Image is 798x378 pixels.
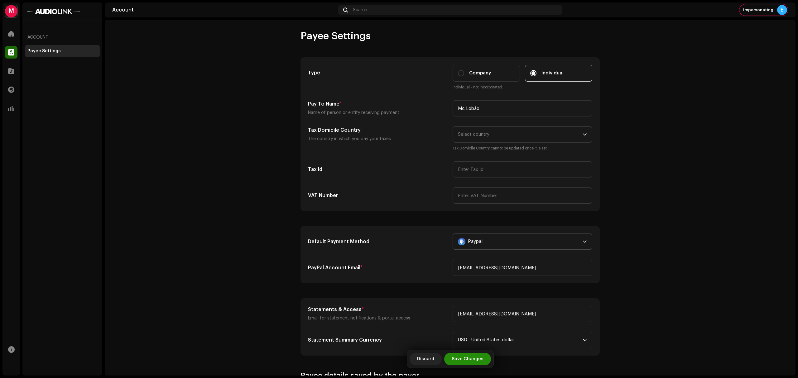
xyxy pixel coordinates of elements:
span: Paypal [468,234,483,249]
h5: Statement Summary Currency [308,336,448,344]
small: Tax Domicile Country cannot be updated once it is set. [453,145,592,151]
span: Paypal [458,234,583,249]
h5: Default Payment Method [308,238,448,245]
button: Save Changes [444,353,491,365]
div: dropdown trigger [583,332,587,348]
span: USD - United States dollar [458,332,583,348]
span: Individual [541,70,564,77]
h5: VAT Number [308,192,448,199]
input: Enter name [453,100,592,116]
span: Company [469,70,491,77]
span: Impersonating [743,7,773,12]
span: Search [353,7,367,12]
p: Email for statement notifications & portal access [308,314,448,322]
span: Select country [458,127,583,142]
div: Account [112,7,336,12]
input: Enter email [453,306,592,322]
button: Discard [410,353,442,365]
h5: Tax Domicile Country [308,126,448,134]
h5: Tax Id [308,166,448,173]
input: Enter VAT Number [453,187,592,204]
h5: Type [308,69,448,77]
span: Payee Settings [300,30,371,42]
span: Save Changes [452,353,483,365]
div: Payee Settings [27,49,61,54]
small: Individual - not incorporated. [453,84,592,90]
h5: PayPal Account Email [308,264,448,272]
p: The country in which you pay your taxes [308,135,448,143]
h5: Statements & Access [308,306,448,313]
span: Discard [417,353,434,365]
input: Enter email [453,260,592,276]
span: Select country [458,132,489,137]
div: E [777,5,787,15]
div: dropdown trigger [583,127,587,142]
div: dropdown trigger [583,234,587,249]
h5: Pay To Name [308,100,448,108]
re-a-nav-header: Account [25,30,100,45]
re-m-nav-item: Payee Settings [25,45,100,57]
input: Enter Tax Id [453,161,592,177]
div: M [5,5,17,17]
p: Name of person or entity receiving payment [308,109,448,116]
